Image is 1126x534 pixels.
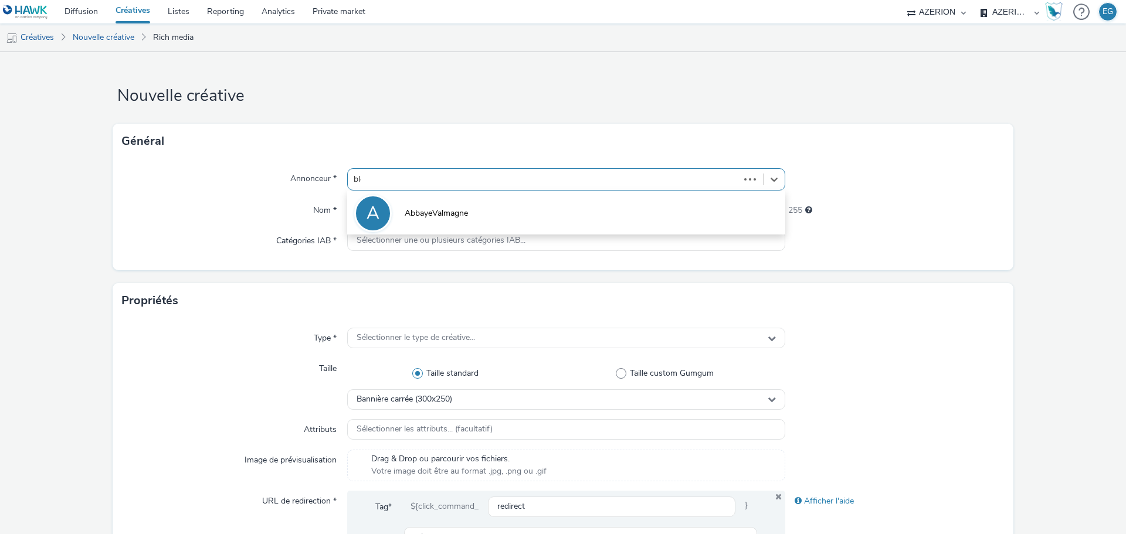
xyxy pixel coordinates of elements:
div: ${click_command_ [401,496,488,518]
div: Afficher l'aide [785,491,1005,512]
a: Rich media [147,23,199,52]
h1: Nouvelle créative [113,85,1013,107]
span: AbbayeValmagne [405,208,468,219]
span: Taille standard [426,368,479,379]
span: Drag & Drop ou parcourir vos fichiers. [371,453,547,465]
label: Image de prévisualisation [240,450,341,466]
label: Attributs [299,419,341,436]
img: Hawk Academy [1045,2,1063,21]
a: Hawk Academy [1045,2,1067,21]
span: Sélectionner une ou plusieurs catégories IAB... [357,236,525,246]
label: Nom * [308,200,341,216]
h3: Général [121,132,164,150]
label: Type * [309,328,341,344]
a: Nouvelle créative [67,23,140,52]
h3: Propriétés [121,292,178,309]
span: Votre image doit être au format .jpg, .png ou .gif [371,465,547,477]
label: Taille [314,358,341,375]
img: mobile [6,32,18,44]
div: A [367,197,379,230]
span: } [735,496,757,518]
label: Catégories IAB * [272,230,341,247]
span: Sélectionner les attributs... (facultatif) [357,424,493,434]
span: Taille custom Gumgum [630,368,714,379]
label: URL de redirection * [257,491,341,507]
div: 255 caractères maximum [805,205,812,216]
span: 255 [788,205,802,216]
label: Annonceur * [286,168,341,185]
img: undefined Logo [3,5,48,19]
span: Sélectionner le type de créative... [357,333,475,343]
span: Bannière carrée (300x250) [357,394,452,404]
div: EG [1103,3,1113,21]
